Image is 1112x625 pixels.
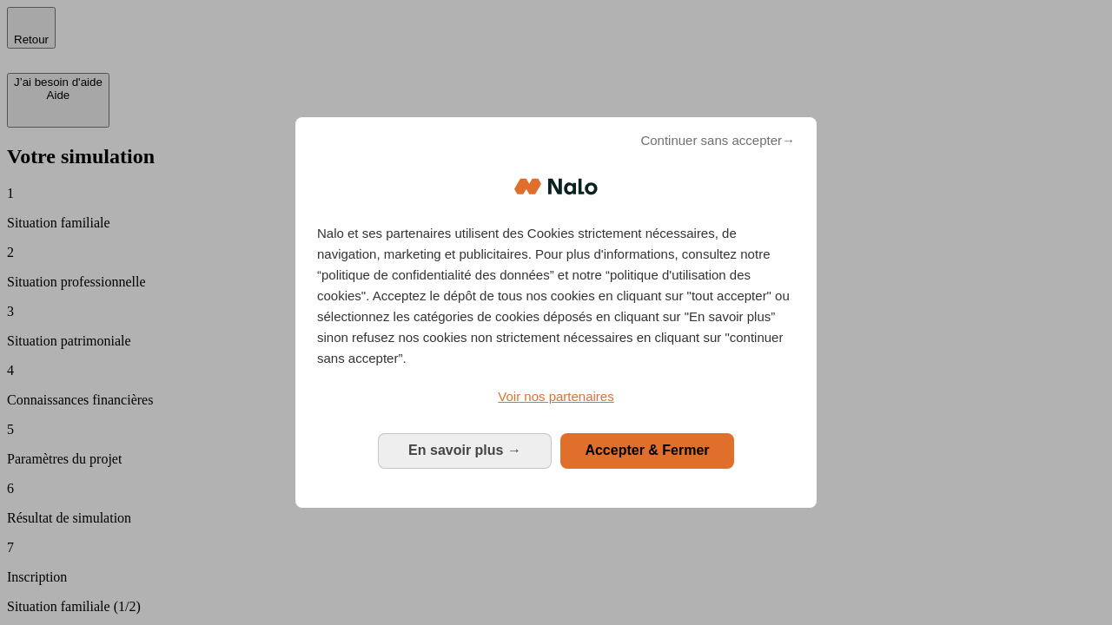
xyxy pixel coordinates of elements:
[560,433,734,468] button: Accepter & Fermer: Accepter notre traitement des données et fermer
[317,223,795,369] p: Nalo et ses partenaires utilisent des Cookies strictement nécessaires, de navigation, marketing e...
[378,433,552,468] button: En savoir plus: Configurer vos consentements
[585,443,709,457] span: Accepter & Fermer
[408,443,521,457] span: En savoir plus →
[498,389,613,404] span: Voir nos partenaires
[317,386,795,407] a: Voir nos partenaires
[640,130,795,151] span: Continuer sans accepter→
[295,117,817,507] div: Bienvenue chez Nalo Gestion du consentement
[514,161,598,213] img: Logo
